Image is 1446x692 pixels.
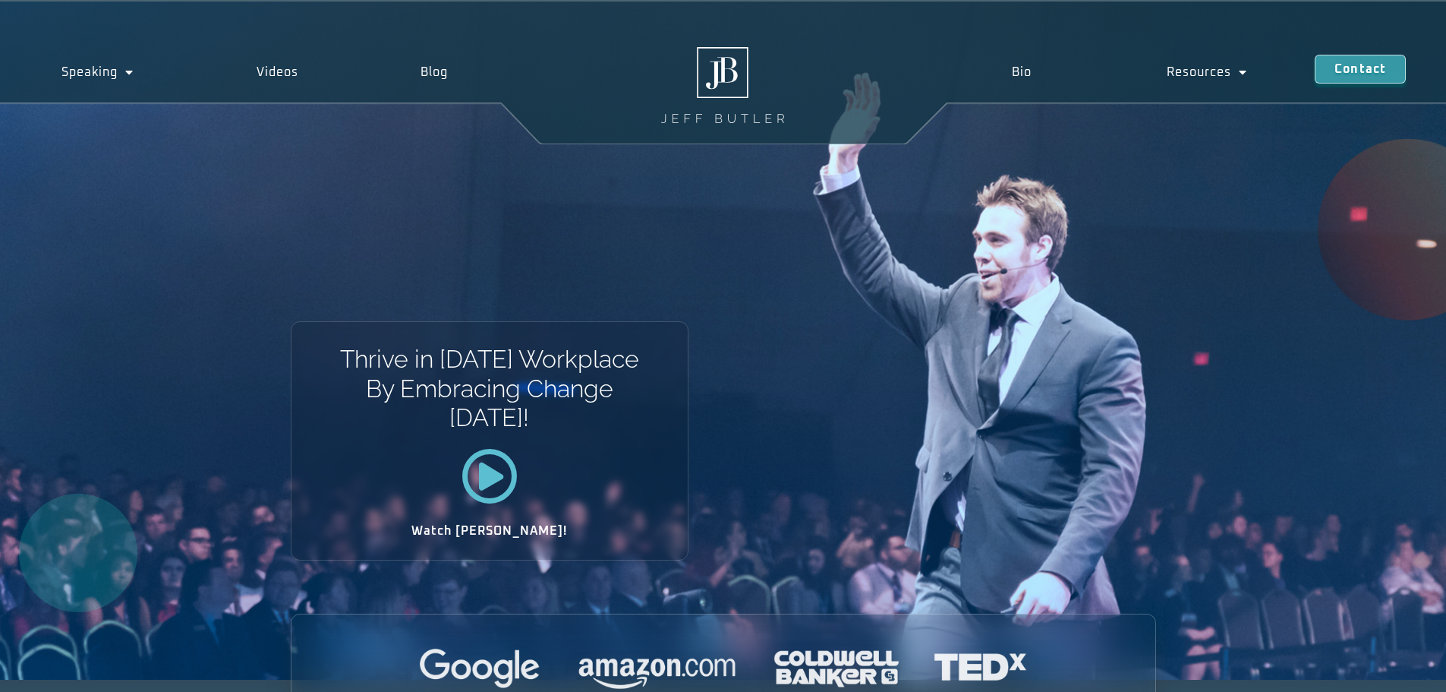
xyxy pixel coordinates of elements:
[360,55,510,90] a: Blog
[1099,55,1315,90] a: Resources
[944,55,1098,90] a: Bio
[1334,63,1386,75] span: Contact
[195,55,360,90] a: Videos
[345,525,635,537] h2: Watch [PERSON_NAME]!
[339,345,640,432] h1: Thrive in [DATE] Workplace By Embracing Change [DATE]!
[1315,55,1406,84] a: Contact
[944,55,1315,90] nav: Menu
